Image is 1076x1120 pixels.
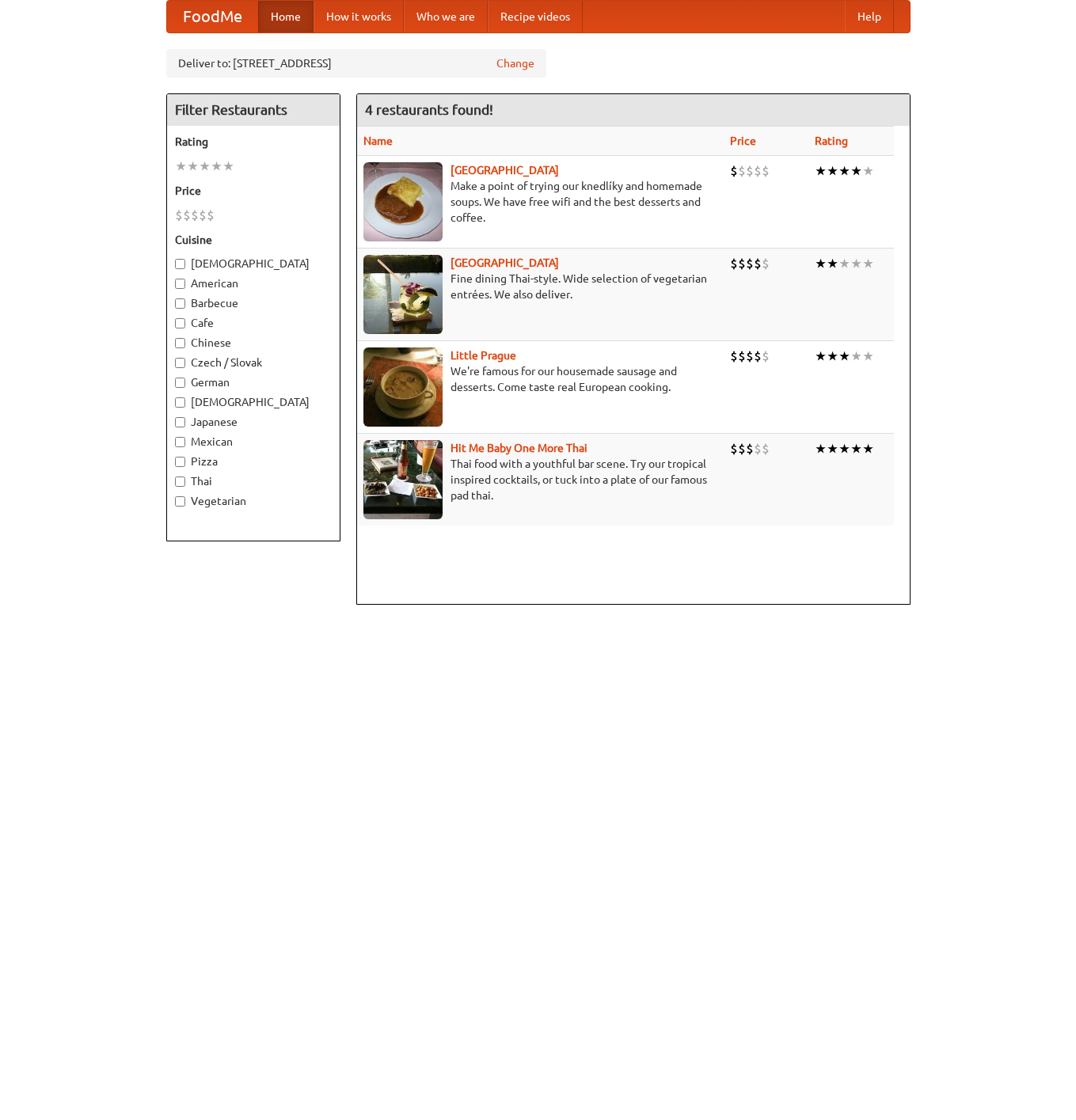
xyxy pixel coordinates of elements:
[815,255,827,272] li: ★
[199,158,211,175] li: ★
[815,440,827,457] li: ★
[175,437,185,447] input: Mexican
[815,135,848,147] a: Rating
[762,162,770,180] li: $
[850,162,862,180] li: ★
[451,349,516,362] a: Little Prague
[754,255,762,272] li: $
[404,1,488,32] a: Who we are
[827,255,838,272] li: ★
[496,55,534,71] a: Change
[862,347,874,365] li: ★
[746,255,754,272] li: $
[175,158,187,175] li: ★
[175,476,185,487] input: Thai
[175,338,185,348] input: Chinese
[363,162,443,241] img: czechpoint.jpg
[175,335,332,351] label: Chinese
[175,457,185,467] input: Pizza
[175,493,332,509] label: Vegetarian
[175,355,332,370] label: Czech / Slovak
[175,454,332,469] label: Pizza
[211,158,222,175] li: ★
[488,1,583,32] a: Recipe videos
[166,49,546,78] div: Deliver to: [STREET_ADDRESS]
[738,255,746,272] li: $
[175,207,183,224] li: $
[451,442,587,454] a: Hit Me Baby One More Thai
[258,1,314,32] a: Home
[815,347,827,365] li: ★
[730,162,738,180] li: $
[746,440,754,457] li: $
[862,255,874,272] li: ★
[175,259,185,269] input: [DEMOGRAPHIC_DATA]
[207,207,215,224] li: $
[363,271,718,302] p: Fine dining Thai-style. Wide selection of vegetarian entrées. We also deliver.
[175,279,185,289] input: American
[363,135,393,147] a: Name
[451,256,559,269] a: [GEOGRAPHIC_DATA]
[175,318,185,328] input: Cafe
[175,275,332,291] label: American
[222,158,234,175] li: ★
[738,162,746,180] li: $
[175,358,185,368] input: Czech / Slovak
[850,255,862,272] li: ★
[175,473,332,489] label: Thai
[175,417,185,427] input: Japanese
[762,440,770,457] li: $
[363,440,443,519] img: babythai.jpg
[167,1,258,32] a: FoodMe
[363,456,718,503] p: Thai food with a youthful bar scene. Try our tropical inspired cocktails, or tuck into a plate of...
[838,440,850,457] li: ★
[746,347,754,365] li: $
[175,298,185,309] input: Barbecue
[175,394,332,410] label: [DEMOGRAPHIC_DATA]
[175,134,332,150] h5: Rating
[746,162,754,180] li: $
[175,434,332,450] label: Mexican
[754,347,762,365] li: $
[451,164,559,177] a: [GEOGRAPHIC_DATA]
[175,374,332,390] label: German
[827,347,838,365] li: ★
[815,162,827,180] li: ★
[730,135,756,147] a: Price
[730,255,738,272] li: $
[167,94,340,126] h4: Filter Restaurants
[762,347,770,365] li: $
[730,347,738,365] li: $
[838,347,850,365] li: ★
[175,397,185,408] input: [DEMOGRAPHIC_DATA]
[363,255,443,334] img: satay.jpg
[738,347,746,365] li: $
[827,162,838,180] li: ★
[838,162,850,180] li: ★
[183,207,191,224] li: $
[175,414,332,430] label: Japanese
[850,440,862,457] li: ★
[175,315,332,331] label: Cafe
[862,440,874,457] li: ★
[175,232,332,248] h5: Cuisine
[365,102,493,117] ng-pluralize: 4 restaurants found!
[175,378,185,388] input: German
[838,255,850,272] li: ★
[862,162,874,180] li: ★
[175,295,332,311] label: Barbecue
[175,183,332,199] h5: Price
[199,207,207,224] li: $
[187,158,199,175] li: ★
[827,440,838,457] li: ★
[762,255,770,272] li: $
[175,256,332,271] label: [DEMOGRAPHIC_DATA]
[191,207,199,224] li: $
[738,440,746,457] li: $
[730,440,738,457] li: $
[363,178,718,226] p: Make a point of trying our knedlíky and homemade soups. We have free wifi and the best desserts a...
